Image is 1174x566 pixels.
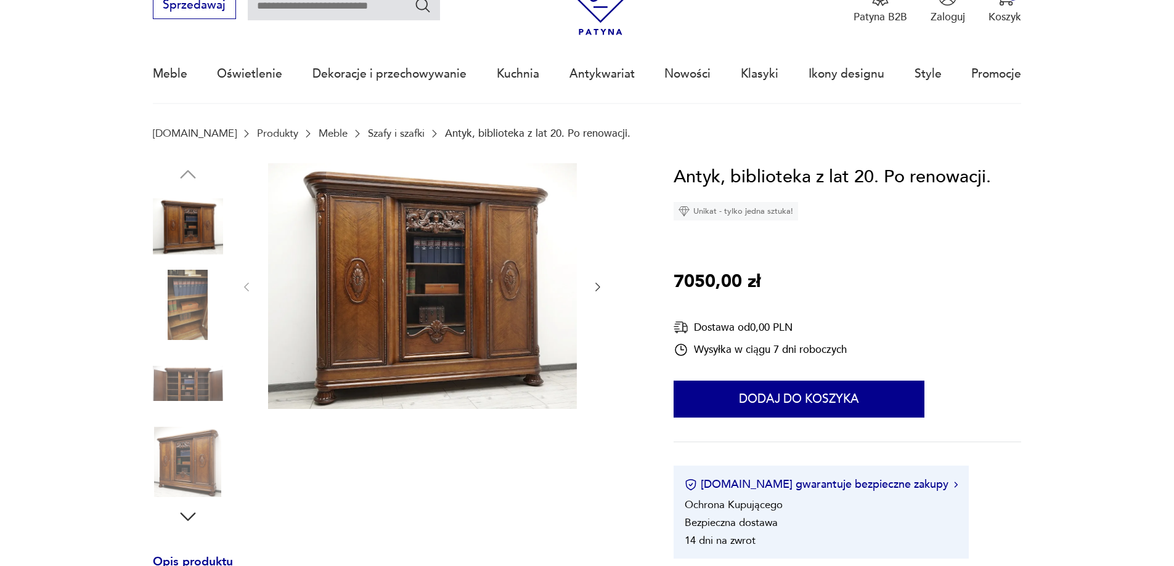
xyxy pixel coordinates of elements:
a: Antykwariat [569,46,635,102]
a: Sprzedawaj [153,1,236,11]
li: Ochrona Kupującego [685,498,783,512]
img: Ikona dostawy [674,320,688,335]
li: Bezpieczna dostawa [685,515,778,530]
a: Klasyki [741,46,778,102]
button: [DOMAIN_NAME] gwarantuje bezpieczne zakupy [685,477,958,492]
a: Oświetlenie [217,46,282,102]
a: Nowości [664,46,711,102]
li: 14 dni na zwrot [685,533,756,548]
a: Meble [319,127,348,139]
p: Zaloguj [931,10,965,24]
div: Dostawa od 0,00 PLN [674,320,847,335]
h1: Antyk, biblioteka z lat 20. Po renowacji. [674,163,991,192]
a: Promocje [971,46,1021,102]
a: Produkty [257,127,298,139]
p: Koszyk [989,10,1021,24]
img: Zdjęcie produktu Antyk, biblioteka z lat 20. Po renowacji. [268,163,577,409]
img: Zdjęcie produktu Antyk, biblioteka z lat 20. Po renowacji. [153,349,223,419]
p: 7050,00 zł [674,268,760,296]
p: Patyna B2B [854,10,907,24]
a: Szafy i szafki [368,127,425,139]
a: Dekoracje i przechowywanie [312,46,467,102]
img: Zdjęcie produktu Antyk, biblioteka z lat 20. Po renowacji. [153,270,223,340]
a: Style [915,46,942,102]
img: Ikona certyfikatu [685,479,697,491]
a: Meble [153,46,187,102]
div: Wysyłka w ciągu 7 dni roboczych [674,342,847,357]
img: Ikona diamentu [679,206,690,217]
img: Zdjęcie produktu Antyk, biblioteka z lat 20. Po renowacji. [153,192,223,262]
img: Ikona strzałki w prawo [954,482,958,488]
button: Dodaj do koszyka [674,381,924,418]
div: Unikat - tylko jedna sztuka! [674,202,798,220]
img: Zdjęcie produktu Antyk, biblioteka z lat 20. Po renowacji. [153,427,223,497]
p: Antyk, biblioteka z lat 20. Po renowacji. [445,127,630,139]
a: Ikony designu [809,46,884,102]
a: Kuchnia [497,46,539,102]
a: [DOMAIN_NAME] [153,127,237,139]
